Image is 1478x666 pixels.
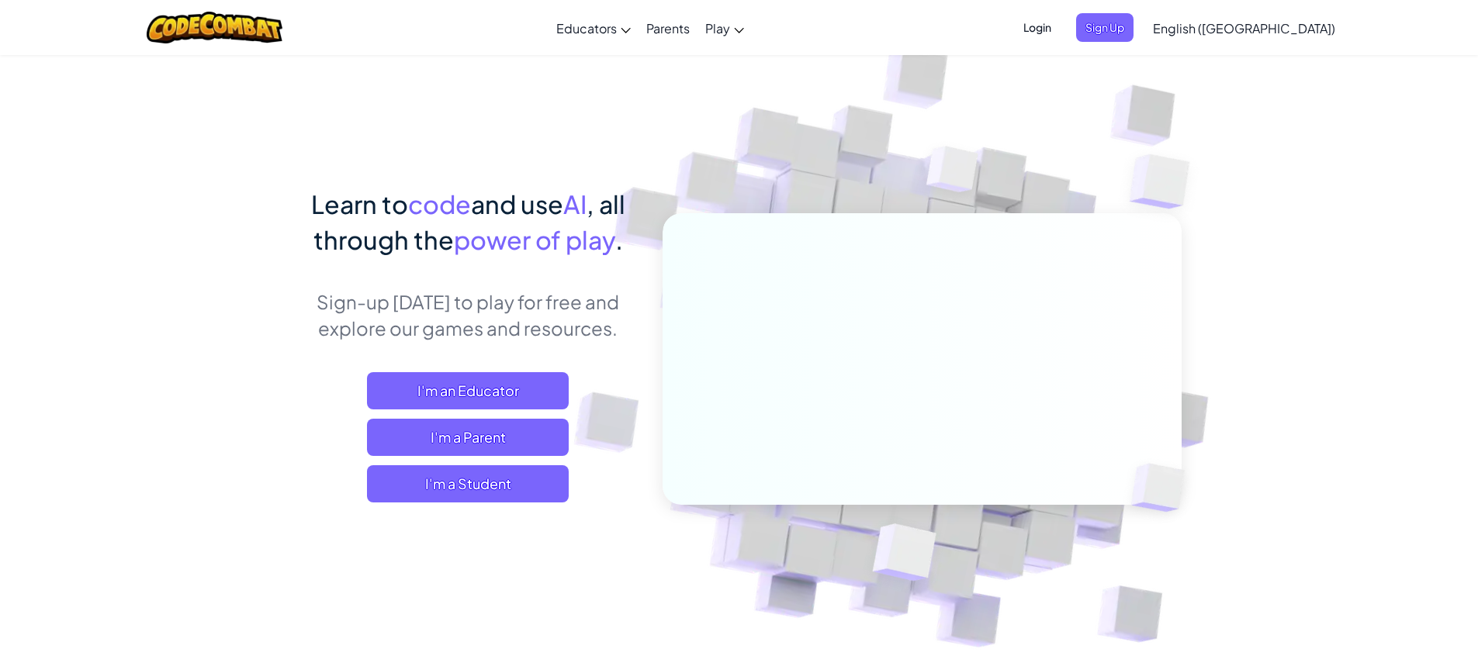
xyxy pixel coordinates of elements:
[697,7,752,49] a: Play
[834,491,973,619] img: Overlap cubes
[897,116,1009,231] img: Overlap cubes
[367,465,569,502] button: I'm a Student
[639,7,697,49] a: Parents
[297,288,639,341] p: Sign-up [DATE] to play for free and explore our games and resources.
[311,188,408,219] span: Learn to
[705,20,730,36] span: Play
[367,419,569,456] a: I'm a Parent
[1153,20,1335,36] span: English ([GEOGRAPHIC_DATA])
[408,188,471,219] span: code
[1014,13,1061,42] button: Login
[549,7,639,49] a: Educators
[1145,7,1343,49] a: English ([GEOGRAPHIC_DATA])
[1105,431,1221,544] img: Overlap cubes
[471,188,563,219] span: and use
[1099,116,1233,247] img: Overlap cubes
[367,372,569,409] a: I'm an Educator
[454,224,615,255] span: power of play
[556,20,617,36] span: Educators
[615,224,623,255] span: .
[1076,13,1134,42] button: Sign Up
[563,188,587,219] span: AI
[147,12,282,43] img: CodeCombat logo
